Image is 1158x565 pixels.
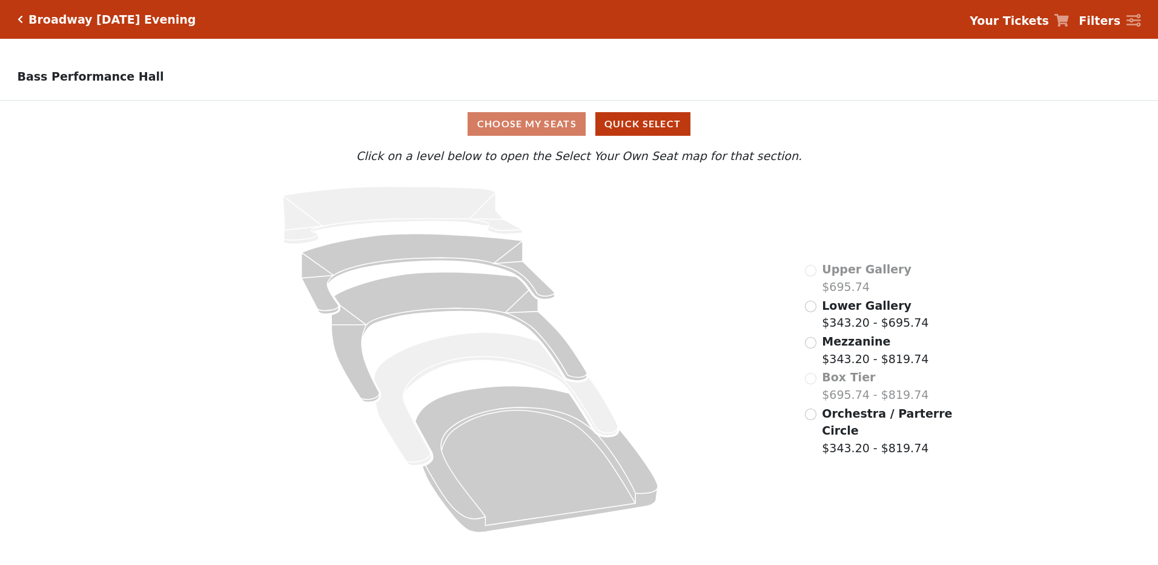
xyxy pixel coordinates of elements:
span: Upper Gallery [822,262,912,276]
span: Lower Gallery [822,299,912,312]
label: $343.20 - $819.74 [822,405,954,457]
p: Click on a level below to open the Select Your Own Seat map for that section. [153,147,1005,165]
span: Mezzanine [822,335,890,348]
button: Quick Select [595,112,690,136]
label: $695.74 - $819.74 [822,369,928,403]
label: $695.74 [822,261,912,295]
label: $343.20 - $819.74 [822,333,928,367]
path: Orchestra / Parterre Circle - Seats Available: 1 [415,386,658,533]
h5: Broadway [DATE] Evening [28,13,196,27]
strong: Your Tickets [970,14,1049,27]
path: Upper Gallery - Seats Available: 0 [283,187,522,244]
path: Lower Gallery - Seats Available: 4 [302,234,555,315]
a: Filters [1079,12,1140,30]
span: Orchestra / Parterre Circle [822,407,952,438]
a: Your Tickets [970,12,1069,30]
span: Box Tier [822,370,875,384]
a: Click here to go back to filters [18,15,23,24]
label: $343.20 - $695.74 [822,297,928,332]
strong: Filters [1079,14,1120,27]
